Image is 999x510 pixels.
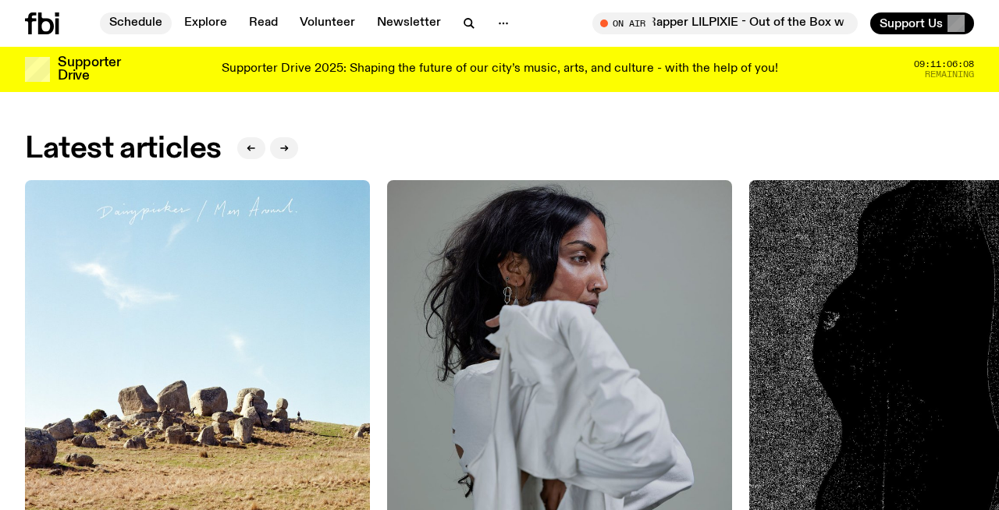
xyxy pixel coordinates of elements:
span: 09:11:06:08 [914,60,974,69]
p: Supporter Drive 2025: Shaping the future of our city’s music, arts, and culture - with the help o... [222,62,778,76]
h3: Supporter Drive [58,56,120,83]
a: Explore [175,12,236,34]
span: Support Us [880,16,943,30]
a: Volunteer [290,12,364,34]
span: Remaining [925,70,974,79]
a: Read [240,12,287,34]
button: On AirEora Rapper LILPIXIE - Out of the Box w/ [PERSON_NAME] & [PERSON_NAME] [592,12,858,34]
h2: Latest articles [25,135,222,163]
button: Support Us [870,12,974,34]
a: Newsletter [368,12,450,34]
a: Schedule [100,12,172,34]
